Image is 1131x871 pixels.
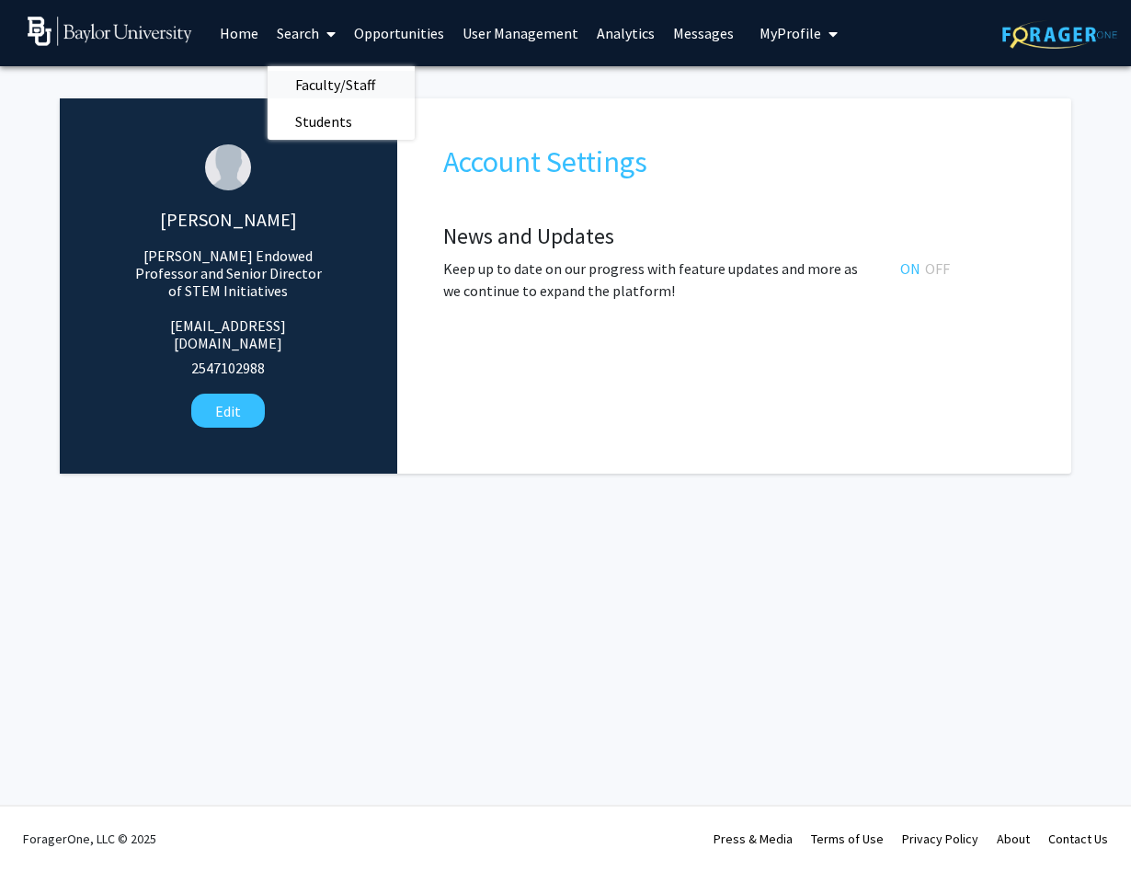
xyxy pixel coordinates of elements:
[714,831,793,847] a: Press & Media
[1048,831,1108,847] a: Contact Us
[443,258,873,302] p: Keep up to date on our progress with feature updates and more as we continue to expand the platform!
[443,144,1025,179] h2: Account Settings
[130,360,326,377] h6: 2547102988
[345,1,453,65] a: Opportunities
[443,223,1025,250] h4: News and Updates
[811,831,884,847] a: Terms of Use
[1002,20,1117,49] img: ForagerOne Logo
[997,831,1030,847] a: About
[453,1,588,65] a: User Management
[130,247,326,301] h6: [PERSON_NAME] Endowed Professor and Senior Director of STEM Initiatives
[130,209,326,231] h5: [PERSON_NAME]
[588,1,664,65] a: Analytics
[664,1,743,65] a: Messages
[268,1,345,65] a: Search
[191,394,265,428] button: Edit
[900,259,925,278] span: ON
[14,788,78,857] iframe: Chat
[205,144,251,190] img: Profile Picture
[902,831,978,847] a: Privacy Policy
[268,71,415,98] a: Faculty/Staff
[28,17,192,46] img: Baylor University Logo
[268,66,403,103] span: Faculty/Staff
[760,24,821,42] span: My Profile
[130,317,326,352] h6: [EMAIL_ADDRESS][DOMAIN_NAME]
[211,1,268,65] a: Home
[925,259,950,278] span: OFF
[268,103,380,140] span: Students
[268,108,415,135] a: Students
[23,807,156,871] div: ForagerOne, LLC © 2025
